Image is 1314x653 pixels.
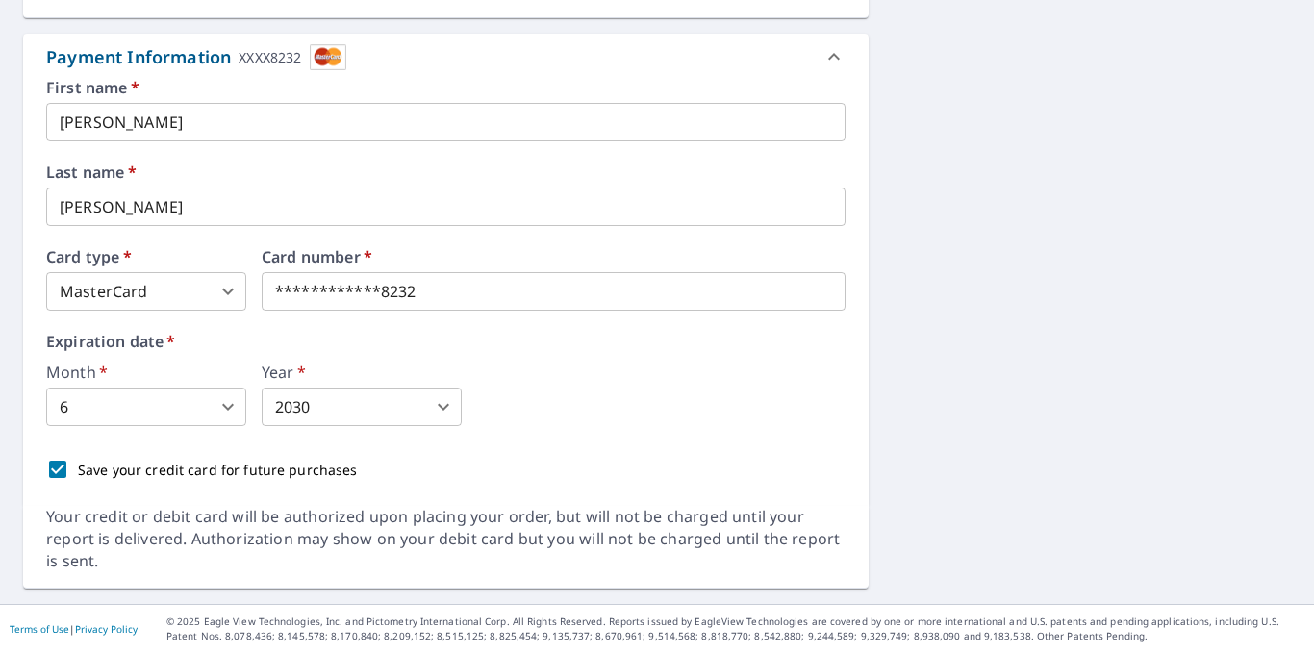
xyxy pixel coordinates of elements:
[23,34,869,80] div: Payment InformationXXXX8232cardImage
[46,249,246,264] label: Card type
[46,80,846,95] label: First name
[46,506,846,572] div: Your credit or debit card will be authorized upon placing your order, but will not be charged unt...
[46,164,846,180] label: Last name
[262,249,846,264] label: Card number
[46,364,246,380] label: Month
[46,44,346,70] div: Payment Information
[262,388,462,426] div: 2030
[46,334,846,349] label: Expiration date
[239,44,301,70] div: XXXX8232
[166,615,1304,643] p: © 2025 Eagle View Technologies, Inc. and Pictometry International Corp. All Rights Reserved. Repo...
[310,44,346,70] img: cardImage
[262,364,462,380] label: Year
[46,388,246,426] div: 6
[10,623,138,635] p: |
[10,622,69,636] a: Terms of Use
[78,460,358,480] p: Save your credit card for future purchases
[46,272,246,311] div: MasterCard
[75,622,138,636] a: Privacy Policy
